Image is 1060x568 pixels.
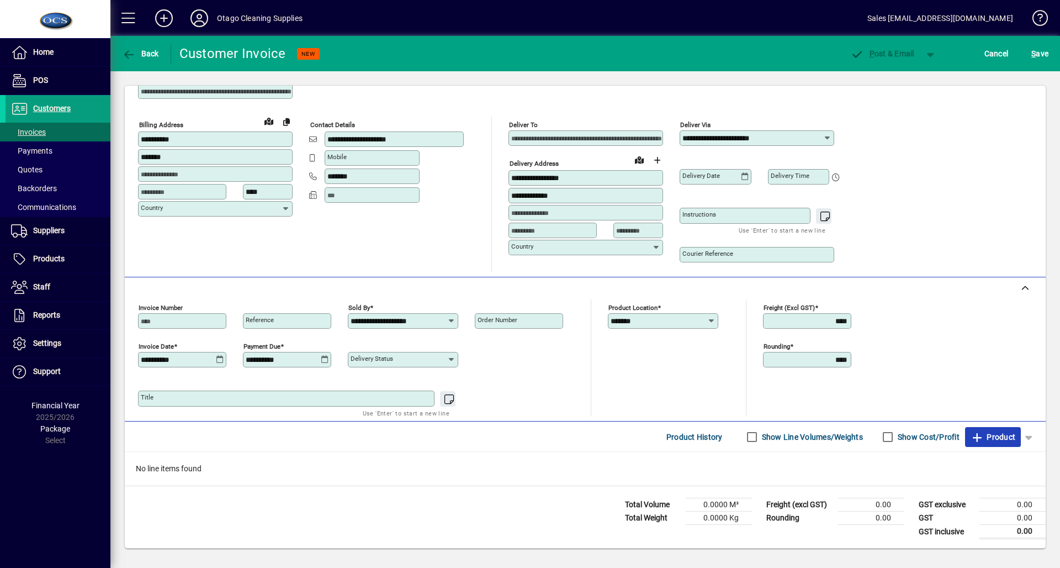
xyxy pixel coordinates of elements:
span: Product [971,428,1015,446]
button: Copy to Delivery address [278,113,295,130]
div: Sales [EMAIL_ADDRESS][DOMAIN_NAME] [867,9,1013,27]
td: GST [913,512,979,525]
div: Otago Cleaning Supplies [217,9,303,27]
button: Save [1029,44,1051,64]
mat-label: Delivery status [351,355,393,362]
td: Rounding [761,512,838,525]
td: 0.00 [838,498,904,512]
mat-label: Sold by [348,304,370,312]
td: GST inclusive [913,525,979,539]
span: Products [33,254,65,263]
span: Payments [11,146,52,155]
span: S [1031,49,1036,58]
button: Post & Email [845,44,920,64]
a: Payments [6,141,110,160]
span: Quotes [11,165,43,174]
a: Knowledge Base [1024,2,1046,38]
span: Staff [33,282,50,291]
mat-label: Payment due [243,343,280,350]
mat-hint: Use 'Enter' to start a new line [363,407,449,419]
div: Customer Invoice [179,45,286,62]
td: Total Volume [619,498,686,512]
span: P [870,49,875,58]
a: Staff [6,274,110,301]
mat-label: Rounding [764,343,790,350]
td: 0.00 [979,512,1046,525]
span: Back [122,49,159,58]
span: Product History [666,428,723,446]
td: GST exclusive [913,498,979,512]
td: 0.0000 Kg [686,512,752,525]
span: Settings [33,339,61,348]
span: Suppliers [33,226,65,235]
span: Backorders [11,184,57,193]
td: Total Weight [619,512,686,525]
a: Quotes [6,160,110,179]
a: Settings [6,330,110,357]
span: ave [1031,45,1048,62]
td: 0.00 [979,525,1046,539]
span: Customers [33,104,71,113]
a: POS [6,67,110,94]
button: Profile [182,8,217,28]
a: Backorders [6,179,110,198]
span: Invoices [11,128,46,136]
span: Package [40,424,70,433]
mat-label: Reference [246,316,274,324]
mat-label: Delivery date [682,172,720,180]
mat-label: Product location [608,304,658,312]
a: Communications [6,198,110,217]
span: Financial Year [31,401,79,410]
button: Choose address [648,151,666,169]
span: Reports [33,311,60,319]
button: Product [965,427,1021,447]
button: Cancel [982,44,1011,64]
td: 0.00 [838,512,904,525]
button: Product History [662,427,727,447]
div: No line items found [125,452,1046,486]
mat-label: Country [511,243,533,250]
span: Home [33,48,54,56]
mat-label: Freight (excl GST) [764,304,815,312]
mat-hint: Use 'Enter' to start a new line [739,224,825,236]
label: Show Cost/Profit [895,432,960,443]
a: Reports [6,302,110,329]
a: Invoices [6,123,110,141]
span: Communications [11,203,76,212]
span: NEW [301,50,315,57]
span: Cancel [984,45,1009,62]
a: Suppliers [6,217,110,245]
mat-label: Title [141,393,153,401]
mat-label: Instructions [682,211,716,218]
span: ost & Email [850,49,914,58]
mat-label: Delivery time [771,172,809,180]
mat-label: Invoice number [139,304,183,312]
mat-label: Deliver via [680,121,711,129]
mat-label: Country [141,204,163,212]
td: 0.0000 M³ [686,498,752,512]
a: Products [6,245,110,273]
button: Back [119,44,162,64]
button: Add [146,8,182,28]
mat-label: Invoice date [139,343,174,350]
a: Home [6,39,110,66]
span: Support [33,367,61,376]
mat-label: Deliver To [509,121,538,129]
app-page-header-button: Back [110,44,171,64]
a: View on map [630,151,648,169]
td: Freight (excl GST) [761,498,838,512]
a: View on map [260,112,278,130]
mat-label: Order number [478,316,517,324]
mat-label: Courier Reference [682,250,733,257]
td: 0.00 [979,498,1046,512]
span: POS [33,76,48,85]
mat-label: Mobile [327,153,347,161]
label: Show Line Volumes/Weights [760,432,863,443]
a: Support [6,358,110,386]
